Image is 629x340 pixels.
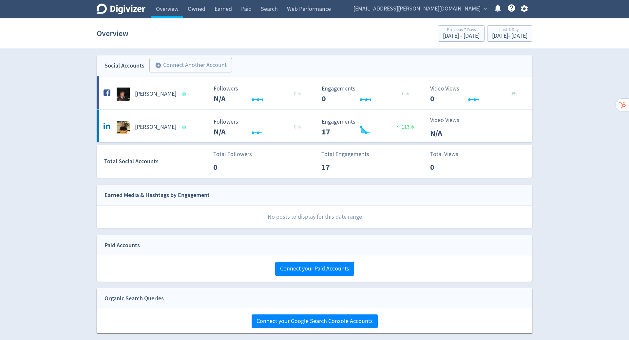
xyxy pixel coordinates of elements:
[430,161,468,173] p: 0
[321,161,359,173] p: 17
[210,119,309,136] svg: Followers N/A
[149,58,232,72] button: Connect Another Account
[353,4,481,14] span: [EMAIL_ADDRESS][PERSON_NAME][DOMAIN_NAME]
[97,206,532,228] p: No posts to display for this date range
[395,124,414,130] span: 113%
[482,6,488,12] span: expand_more
[97,110,532,142] a: Hugo McManus undefined[PERSON_NAME] Followers N/A Followers N/A _ 0% Engagements 17 Engagements 1...
[182,126,188,129] span: Data last synced: 26 Aug 2025, 9:02am (AEST)
[430,116,468,125] p: Video Views
[117,121,130,134] img: Hugo McManus undefined
[430,127,468,139] p: N/A
[280,266,349,272] span: Connect your Paid Accounts
[213,150,252,159] p: Total Followers
[427,86,525,103] svg: Video Views 0
[492,33,527,39] div: [DATE] - [DATE]
[257,318,373,324] span: Connect your Google Search Console Accounts
[105,294,164,303] div: Organic Search Queries
[438,25,485,42] button: Previous 7 Days[DATE] - [DATE]
[105,241,140,250] div: Paid Accounts
[213,161,251,173] p: 0
[275,265,354,272] a: Connect your Paid Accounts
[492,28,527,33] div: Last 7 Days
[290,124,301,130] span: _ 0%
[97,23,128,44] h1: Overview
[430,150,468,159] p: Total Views
[144,59,232,72] a: Connect Another Account
[135,90,176,98] h5: [PERSON_NAME]
[290,90,301,97] span: _ 0%
[182,92,188,96] span: Data last synced: 26 Aug 2025, 6:01am (AEST)
[117,88,130,101] img: Hugo Mcmanus undefined
[395,124,402,129] img: positive-performance.svg
[97,76,532,109] a: Hugo Mcmanus undefined[PERSON_NAME] Followers N/A Followers N/A _ 0% Engagements 0 Engagements 0 ...
[210,86,309,103] svg: Followers N/A
[252,317,378,325] a: Connect your Google Search Console Accounts
[252,314,378,328] button: Connect your Google Search Console Accounts
[507,90,517,97] span: _ 0%
[318,119,417,136] svg: Engagements 17
[321,150,369,159] p: Total Engagements
[351,4,488,14] button: [EMAIL_ADDRESS][PERSON_NAME][DOMAIN_NAME]
[487,25,532,42] button: Last 7 Days[DATE]- [DATE]
[443,28,480,33] div: Previous 7 Days
[275,262,354,276] button: Connect your Paid Accounts
[443,33,480,39] div: [DATE] - [DATE]
[398,90,409,97] span: _ 0%
[105,190,210,200] div: Earned Media & Hashtags by Engagement
[155,62,162,69] span: add_circle
[135,123,176,131] h5: [PERSON_NAME]
[105,61,144,70] div: Social Accounts
[318,86,417,103] svg: Engagements 0
[104,157,209,166] div: Total Social Accounts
